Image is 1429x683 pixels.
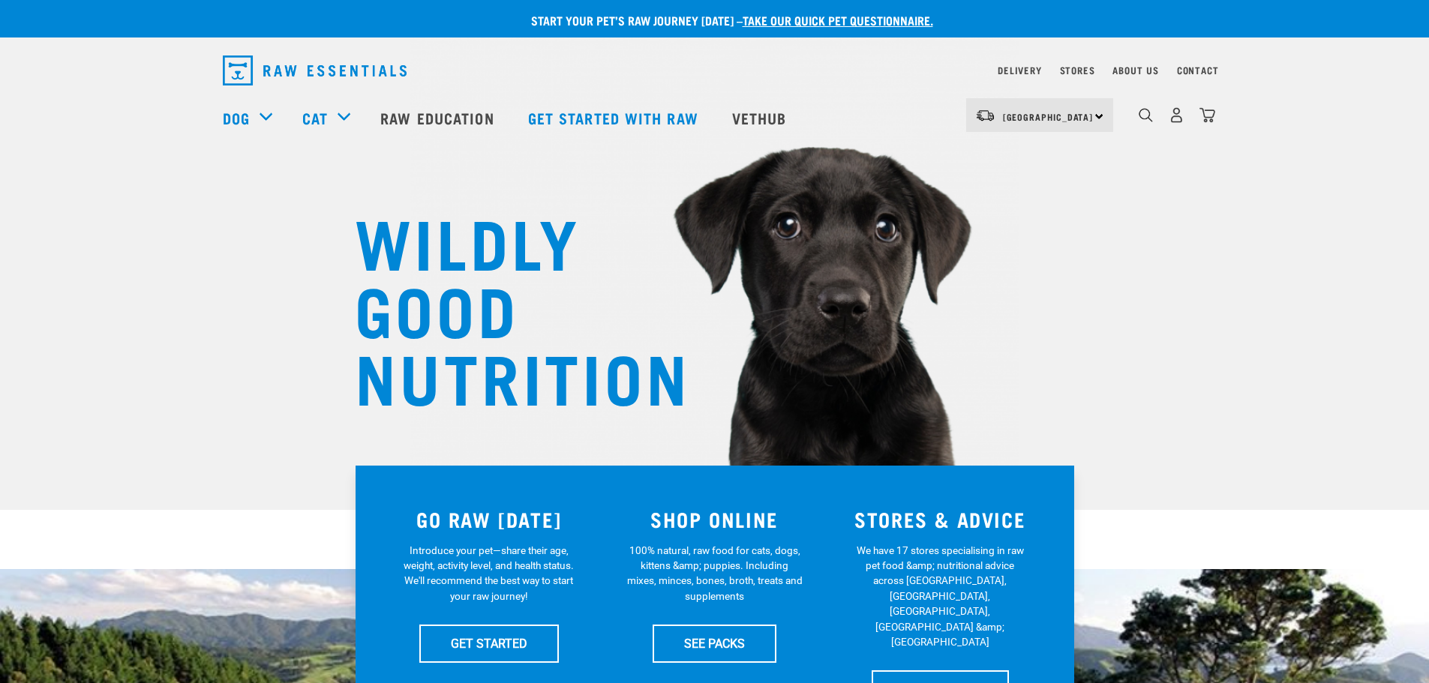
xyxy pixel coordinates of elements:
[852,543,1028,650] p: We have 17 stores specialising in raw pet food &amp; nutritional advice across [GEOGRAPHIC_DATA],...
[223,55,407,85] img: Raw Essentials Logo
[1169,107,1184,123] img: user.png
[365,88,512,148] a: Raw Education
[743,16,933,23] a: take our quick pet questionnaire.
[836,508,1044,531] h3: STORES & ADVICE
[998,67,1041,73] a: Delivery
[1003,114,1094,119] span: [GEOGRAPHIC_DATA]
[626,543,803,604] p: 100% natural, raw food for cats, dogs, kittens &amp; puppies. Including mixes, minces, bones, bro...
[975,109,995,122] img: van-moving.png
[653,625,776,662] a: SEE PACKS
[211,49,1219,91] nav: dropdown navigation
[355,206,655,409] h1: WILDLY GOOD NUTRITION
[1060,67,1095,73] a: Stores
[401,543,577,604] p: Introduce your pet—share their age, weight, activity level, and health status. We'll recommend th...
[223,106,250,129] a: Dog
[1199,107,1215,123] img: home-icon@2x.png
[513,88,717,148] a: Get started with Raw
[1139,108,1153,122] img: home-icon-1@2x.png
[302,106,328,129] a: Cat
[1177,67,1219,73] a: Contact
[419,625,559,662] a: GET STARTED
[1112,67,1158,73] a: About Us
[611,508,818,531] h3: SHOP ONLINE
[717,88,806,148] a: Vethub
[386,508,593,531] h3: GO RAW [DATE]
